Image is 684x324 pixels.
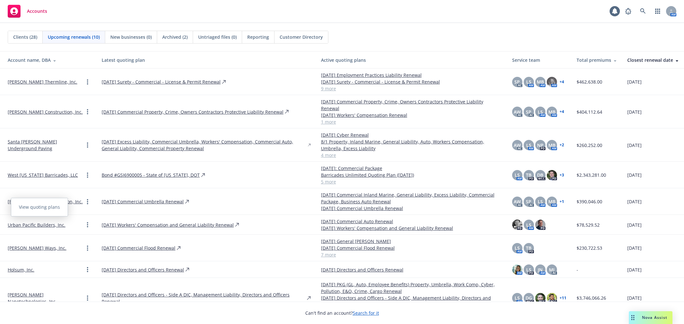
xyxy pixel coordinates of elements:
[321,266,502,273] a: [DATE] Directors and Officers Renewal
[8,198,83,205] a: [PERSON_NAME] Construction, Inc.
[321,205,502,212] a: [DATE] Commercial Umbrella Renewal
[627,109,642,115] span: [DATE]
[8,109,83,115] a: [PERSON_NAME] Construction, Inc.
[627,245,642,251] span: [DATE]
[321,172,502,178] a: Barricades Unlimited Quoting Plan ([DATE])
[321,132,502,138] a: [DATE] Cyber Renewal
[84,244,91,252] a: Open options
[102,172,200,178] a: Bond #GSI6900005 - State of [US_STATE], DOT
[8,138,84,152] a: Santa [PERSON_NAME] Underground Paving
[321,245,502,251] a: [DATE] Commercial Flood Renewal
[537,78,544,85] span: MB
[627,172,642,178] span: [DATE]
[577,57,617,63] div: Total premiums
[538,198,543,205] span: LS
[637,5,649,18] a: Search
[577,198,602,205] span: $390,046.00
[651,5,664,18] a: Switch app
[627,78,642,85] span: [DATE]
[577,109,602,115] span: $404,112.64
[538,266,543,273] span: JN
[321,98,502,112] a: [DATE] Commercial Property, Crime, Owners Contractors Protective Liability Renewal
[27,9,47,14] span: Accounts
[627,266,642,273] span: [DATE]
[321,152,502,158] a: 4 more
[305,310,379,316] span: Can't find an account?
[512,57,566,63] div: Service team
[110,34,152,40] span: New businesses (0)
[321,112,502,118] a: [DATE] Workers' Compensation Renewal
[102,291,306,305] a: [DATE] Directors and Officers - Side A DIC, Management Liability, Directors and Officers Renewal
[548,109,555,115] span: MB
[560,110,564,114] a: + 4
[560,296,566,300] a: + 11
[8,78,77,85] a: [PERSON_NAME] Thermline, Inc.
[13,34,37,40] span: Clients (28)
[537,172,543,178] span: DB
[321,178,502,185] a: 5 more
[84,171,91,179] a: Open options
[577,222,600,228] span: $78,529.52
[547,293,557,303] img: photo
[11,204,68,210] span: View quoting plans
[84,78,91,86] a: Open options
[526,266,531,273] span: LS
[321,191,502,205] a: [DATE] Commercial Inland Marine, General Liability, Excess Liability, Commercial Package, Busines...
[321,138,502,152] a: 8/1 Property, Inland Marine, General Liability, Auto, Workers Compensation, Umbrella, Excess Liab...
[526,109,531,115] span: SP
[526,142,531,149] span: LS
[629,311,672,324] button: Nova Assist
[102,78,221,85] a: [DATE] Surety - Commercial - License & Permit Renewal
[102,198,184,205] a: [DATE] Commercial Umbrella Renewal
[514,109,521,115] span: AW
[560,80,564,84] a: + 4
[321,78,502,85] a: [DATE] Surety - Commercial - License & Permit Renewal
[321,295,502,308] a: [DATE] Directors and Officers - Side A DIC, Management Liability, Directors and Officers Renewal
[577,142,602,149] span: $260,252.00
[5,2,50,20] a: Accounts
[321,165,502,172] a: [DATE]: Commercial Package
[627,142,642,149] span: [DATE]
[577,172,606,178] span: $2,343,281.00
[577,295,606,301] span: $3,746,066.26
[102,57,311,63] div: Latest quoting plan
[8,222,65,228] a: Urban Pacific Builders, Inc.
[548,198,555,205] span: MB
[526,295,532,301] span: DG
[8,57,91,63] div: Account name, DBA
[512,220,522,230] img: photo
[560,173,564,177] a: + 3
[8,245,66,251] a: [PERSON_NAME] Ways, Inc.
[84,266,91,273] a: Open options
[560,143,564,147] a: + 2
[627,198,642,205] span: [DATE]
[512,264,522,275] img: photo
[102,266,184,273] a: [DATE] Directors and Officers Renewal
[102,245,175,251] a: [DATE] Commercial Flood Renewal
[514,198,521,205] span: AW
[8,266,34,273] a: Holsum, Inc.
[515,295,520,301] span: LS
[84,141,91,149] a: Open options
[514,142,521,149] span: AW
[321,57,502,63] div: Active quoting plans
[547,77,557,87] img: photo
[577,78,602,85] span: $462,638.00
[102,138,307,152] a: [DATE] Excess Liability, Commercial Umbrella, Workers' Compensation, Commercial Auto, General Lia...
[535,293,545,303] img: photo
[48,34,100,40] span: Upcoming renewals (10)
[537,142,544,149] span: NP
[247,34,269,40] span: Reporting
[577,245,602,251] span: $230,722.53
[84,221,91,229] a: Open options
[526,198,531,205] span: SP
[526,222,531,228] span: LS
[629,311,637,324] div: Drag to move
[84,198,91,206] a: Open options
[102,222,234,228] a: [DATE] Workers' Compensation and General Liability Renewal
